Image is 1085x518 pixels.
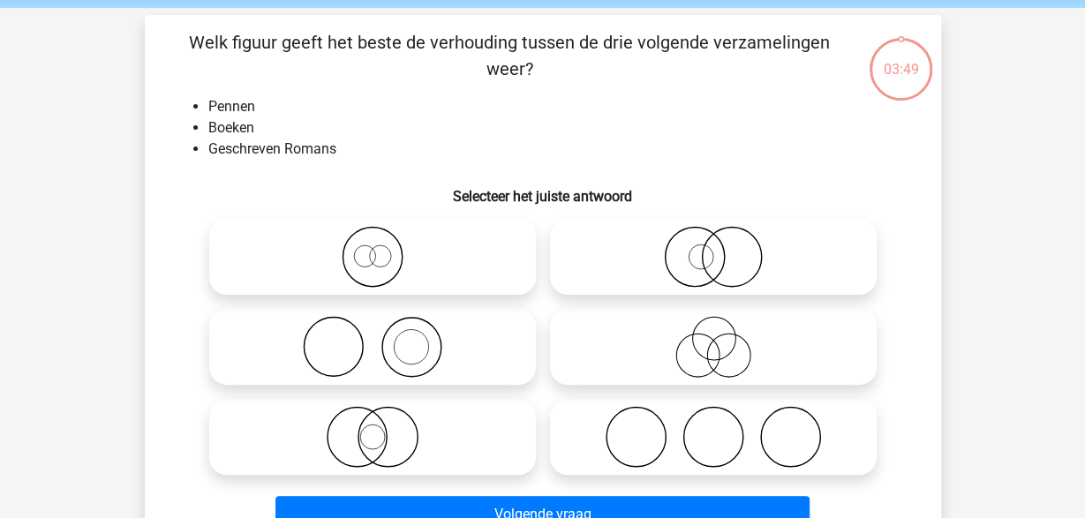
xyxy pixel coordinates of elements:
li: Geschreven Romans [208,139,913,160]
li: Pennen [208,96,913,117]
p: Welk figuur geeft het beste de verhouding tussen de drie volgende verzamelingen weer? [173,29,847,82]
div: 03:49 [868,36,934,80]
li: Boeken [208,117,913,139]
h6: Selecteer het juiste antwoord [173,174,913,205]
